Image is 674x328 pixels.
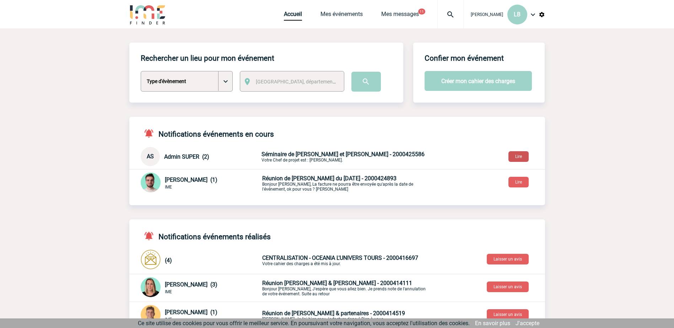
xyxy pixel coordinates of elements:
[141,250,545,271] div: Conversation privée : Client - Agence
[141,256,429,263] a: (4) CENTRALISATION - OCEANIA L'UNIVERS TOURS - 2000416697Votre cahier des charges a été mis à jour.
[129,4,166,24] img: IME-Finder
[141,305,161,325] img: 115098-1.png
[147,153,154,160] span: AS
[144,128,158,138] img: notifications-active-24-px-r.png
[425,54,504,62] h4: Confier mon événement
[284,11,302,21] a: Accueil
[138,320,470,327] span: Ce site utilise des cookies pour vous offrir le meilleur service. En poursuivant votre navigation...
[503,153,534,159] a: Lire
[262,280,412,286] span: Réunion [PERSON_NAME] & [PERSON_NAME] - 2000414111
[165,176,217,183] span: [PERSON_NAME] (1)
[262,310,429,322] p: [PERSON_NAME], Je l'ai bien reçu Je facture donc :) Bien à vous,
[164,153,209,160] span: Admin SUPER (2)
[165,281,217,288] span: [PERSON_NAME] (3)
[141,284,429,291] a: [PERSON_NAME] (3) IME Réunion [PERSON_NAME] & [PERSON_NAME] - 2000414111Bonjour [PERSON_NAME], J'...
[141,231,271,241] h4: Notifications événements réalisés
[475,320,510,327] a: En savoir plus
[165,185,172,190] span: IME
[165,289,172,294] span: IME
[262,310,405,317] span: Réunion de [PERSON_NAME] & partenaires - 2000414519
[165,257,172,264] span: (4)
[471,12,503,17] span: [PERSON_NAME]
[261,151,428,163] p: Votre Chef de projet est : [PERSON_NAME].
[261,151,425,158] span: Séminaire de [PERSON_NAME] et [PERSON_NAME] - 2000425586
[141,173,161,192] img: 121547-2.png
[487,281,529,292] button: Laisser un avis
[516,320,539,327] a: J'accepte
[262,255,418,261] span: CENTRALISATION - OCEANIA L'UNIVERS TOURS - 2000416697
[262,280,429,296] p: Bonjour [PERSON_NAME], J'espère que vous allez bien. Je prends note de l'annulation de votre évén...
[141,153,428,159] a: AS Admin SUPER (2) Séminaire de [PERSON_NAME] et [PERSON_NAME] - 2000425586Votre Chef de projet e...
[141,173,261,194] div: Conversation privée : Client - Agence
[141,312,429,318] a: [PERSON_NAME] (1) IME Réunion de [PERSON_NAME] & partenaires - 2000414519[PERSON_NAME], Je l'ai b...
[425,71,532,91] button: Créer mon cahier des charges
[381,11,419,21] a: Mes messages
[141,277,161,297] img: 112968-1.png
[141,179,429,186] a: [PERSON_NAME] (1) IME Réunion de [PERSON_NAME] du [DATE] - 2000424893Bonjour [PERSON_NAME], La fa...
[144,231,158,241] img: notifications-active-24-px-r.png
[487,254,529,264] button: Laisser un avis
[320,11,363,21] a: Mes événements
[141,54,274,62] h4: Rechercher un lieu pour mon événement
[514,11,521,18] span: LB
[141,128,274,138] h4: Notifications événements en cours
[165,309,217,316] span: [PERSON_NAME] (1)
[141,147,260,166] div: Conversation privée : Client - Agence
[503,178,534,185] a: Lire
[165,317,172,322] span: IME
[141,250,161,269] img: photonotifcontact.png
[262,255,429,266] p: Votre cahier des charges a été mis à jour.
[256,79,355,84] span: [GEOGRAPHIC_DATA], département, région...
[262,175,429,192] p: Bonjour [PERSON_NAME], La facture ne pourra être envoyée qu'après la date de l'événement, ok pour...
[487,309,529,320] button: Laisser un avis
[141,277,545,299] div: Conversation privée : Client - Agence
[351,72,381,92] input: Submit
[418,9,425,15] button: 11
[508,177,529,187] button: Lire
[508,151,529,162] button: Lire
[262,175,397,182] span: Réunion de [PERSON_NAME] du [DATE] - 2000424893
[141,305,545,326] div: Conversation privée : Client - Agence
